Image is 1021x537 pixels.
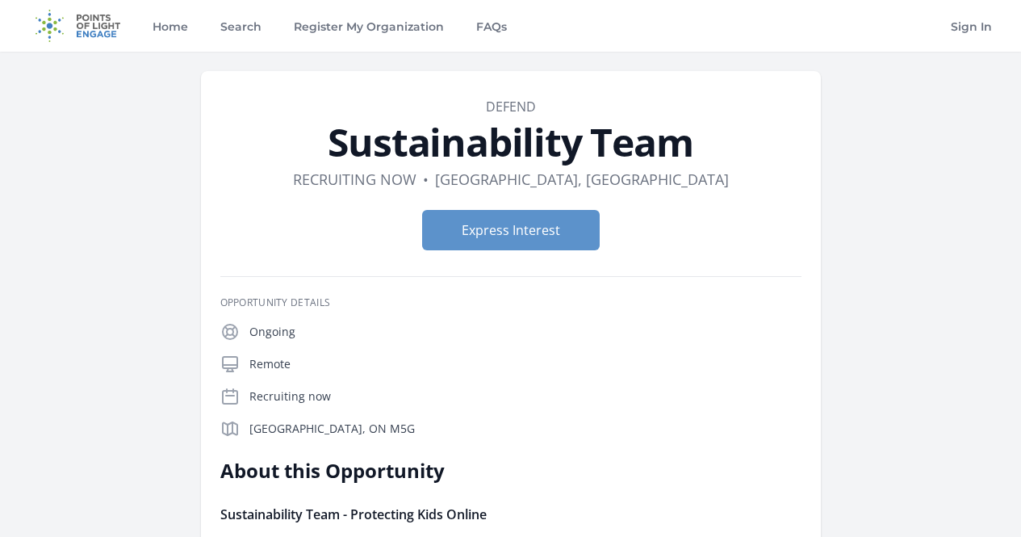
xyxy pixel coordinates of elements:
p: Ongoing [249,324,801,340]
p: Remote [249,356,801,372]
dd: [GEOGRAPHIC_DATA], [GEOGRAPHIC_DATA] [435,168,729,191]
div: • [423,168,429,191]
h3: Opportunity Details [220,296,801,309]
a: DEFEND [486,98,536,115]
p: [GEOGRAPHIC_DATA], ON M5G [249,421,801,437]
dd: Recruiting now [293,168,416,191]
h2: About this Opportunity [220,458,693,484]
strong: Sustainability Team - Protecting Kids Online [220,506,487,523]
h1: Sustainability Team [220,123,801,162]
p: Recruiting now [249,388,801,405]
button: Express Interest [422,210,600,250]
